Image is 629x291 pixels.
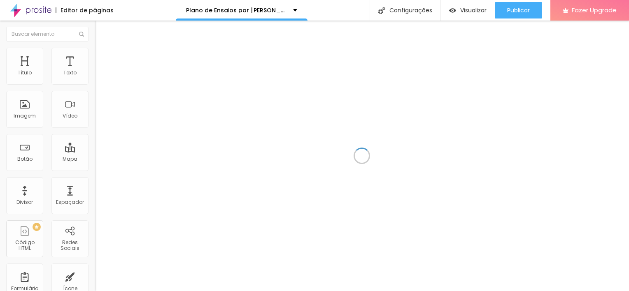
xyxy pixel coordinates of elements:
button: Visualizar [441,2,495,18]
div: Texto [63,70,77,76]
button: Publicar [495,2,542,18]
div: Divisor [16,199,33,205]
span: Visualizar [460,7,487,14]
div: Código HTML [8,240,41,252]
div: Espaçador [56,199,84,205]
div: Título [18,70,32,76]
input: Buscar elemento [6,27,89,42]
div: Botão [17,156,33,162]
span: Publicar [507,7,530,14]
div: Mapa [63,156,77,162]
div: Redes Sociais [54,240,86,252]
img: Icone [79,32,84,37]
div: Imagem [14,113,36,119]
div: Editor de páginas [56,7,114,13]
img: view-1.svg [449,7,456,14]
div: Vídeo [63,113,77,119]
span: Fazer Upgrade [572,7,617,14]
img: Icone [378,7,385,14]
p: Plano de Ensaios por [PERSON_NAME] [186,7,287,13]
